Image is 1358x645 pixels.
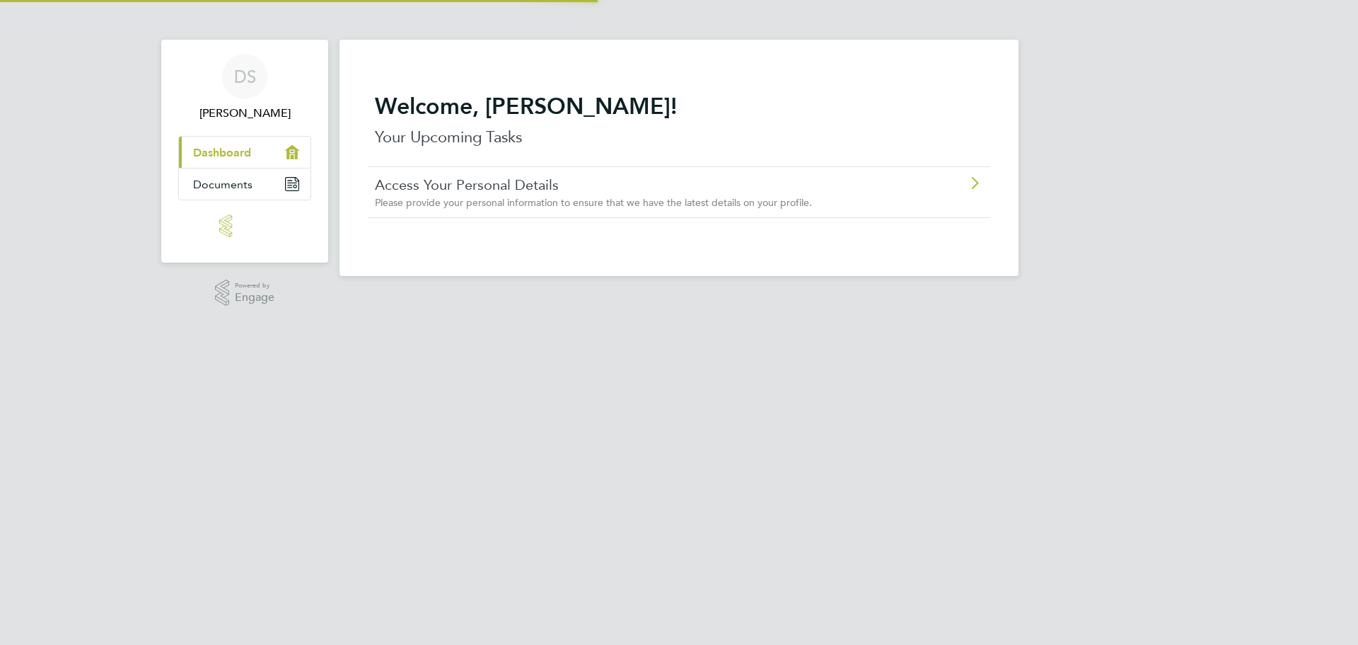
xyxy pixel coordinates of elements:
p: Your Upcoming Tasks [375,126,983,149]
span: DS [234,67,256,86]
span: Danielle Sellers [178,105,311,122]
a: Access Your Personal Details [375,176,903,194]
a: Dashboard [179,137,311,168]
span: Documents [193,178,253,191]
span: Engage [235,292,274,304]
nav: Main navigation [161,40,328,263]
a: DS[PERSON_NAME] [178,54,311,122]
a: Documents [179,169,311,200]
img: engage-logo-retina.png [219,215,270,237]
a: Powered byEngage [215,280,275,307]
span: Please provide your personal information to ensure that we have the latest details on your profile. [375,196,812,209]
h2: Welcome, [PERSON_NAME]! [375,92,983,120]
a: Go to home page [178,215,311,237]
span: Powered by [235,280,274,292]
span: Dashboard [193,146,251,159]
